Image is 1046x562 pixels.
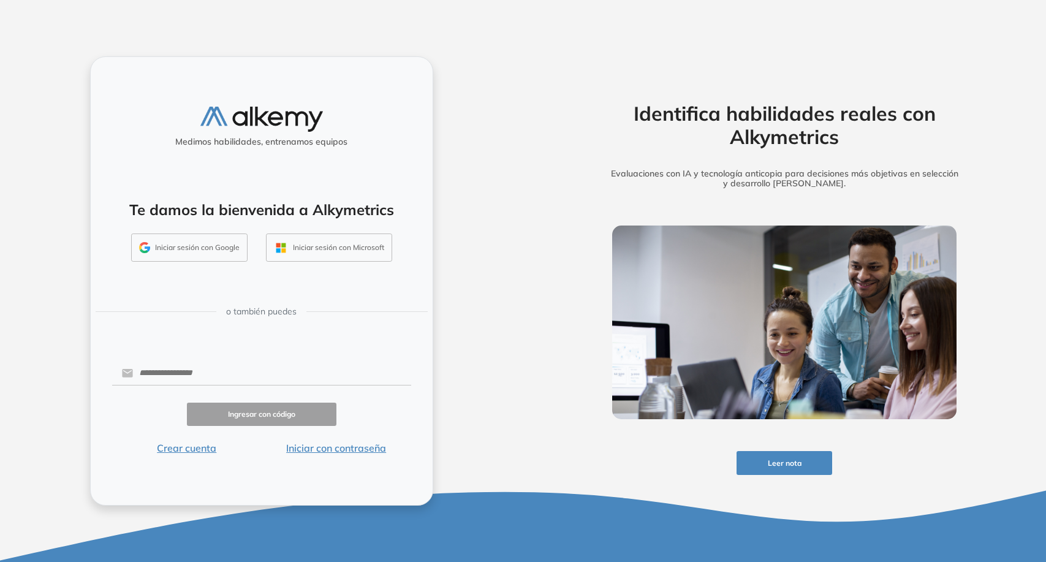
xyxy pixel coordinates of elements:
[112,441,262,455] button: Crear cuenta
[107,201,417,219] h4: Te damos la bienvenida a Alkymetrics
[612,226,957,419] img: img-more-info
[139,242,150,253] img: GMAIL_ICON
[593,102,976,149] h2: Identifica habilidades reales con Alkymetrics
[226,305,297,318] span: o también puedes
[96,137,428,147] h5: Medimos habilidades, entrenamos equipos
[593,169,976,189] h5: Evaluaciones con IA y tecnología anticopia para decisiones más objetivas en selección y desarroll...
[187,403,336,427] button: Ingresar con código
[266,234,392,262] button: Iniciar sesión con Microsoft
[737,451,832,475] button: Leer nota
[274,241,288,255] img: OUTLOOK_ICON
[262,441,411,455] button: Iniciar con contraseña
[131,234,248,262] button: Iniciar sesión con Google
[200,107,323,132] img: logo-alkemy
